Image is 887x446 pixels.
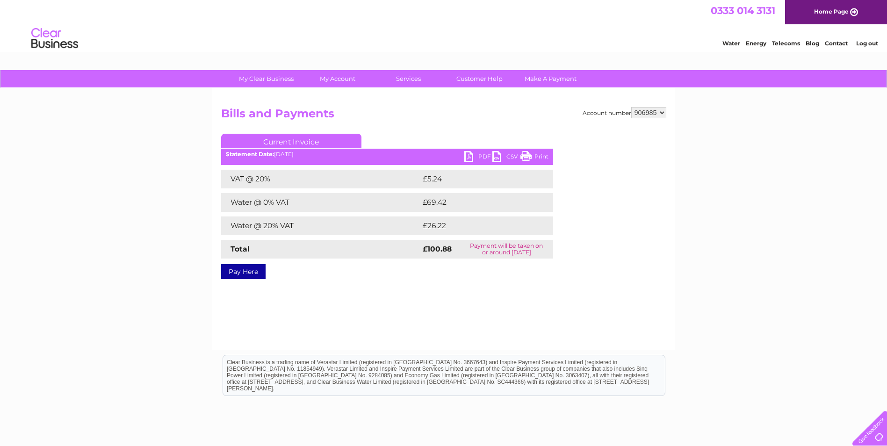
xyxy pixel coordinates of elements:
[464,151,492,165] a: PDF
[460,240,553,259] td: Payment will be taken on or around [DATE]
[231,245,250,253] strong: Total
[746,40,766,47] a: Energy
[492,151,520,165] a: CSV
[856,40,878,47] a: Log out
[441,70,518,87] a: Customer Help
[583,107,666,118] div: Account number
[221,134,361,148] a: Current Invoice
[31,24,79,53] img: logo.png
[223,5,665,45] div: Clear Business is a trading name of Verastar Limited (registered in [GEOGRAPHIC_DATA] No. 3667643...
[423,245,452,253] strong: £100.88
[221,170,420,188] td: VAT @ 20%
[221,151,553,158] div: [DATE]
[512,70,589,87] a: Make A Payment
[420,170,531,188] td: £5.24
[228,70,305,87] a: My Clear Business
[420,193,534,212] td: £69.42
[299,70,376,87] a: My Account
[221,216,420,235] td: Water @ 20% VAT
[722,40,740,47] a: Water
[711,5,775,16] a: 0333 014 3131
[221,264,266,279] a: Pay Here
[370,70,447,87] a: Services
[420,216,534,235] td: £26.22
[226,151,274,158] b: Statement Date:
[825,40,848,47] a: Contact
[772,40,800,47] a: Telecoms
[520,151,548,165] a: Print
[806,40,819,47] a: Blog
[221,193,420,212] td: Water @ 0% VAT
[221,107,666,125] h2: Bills and Payments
